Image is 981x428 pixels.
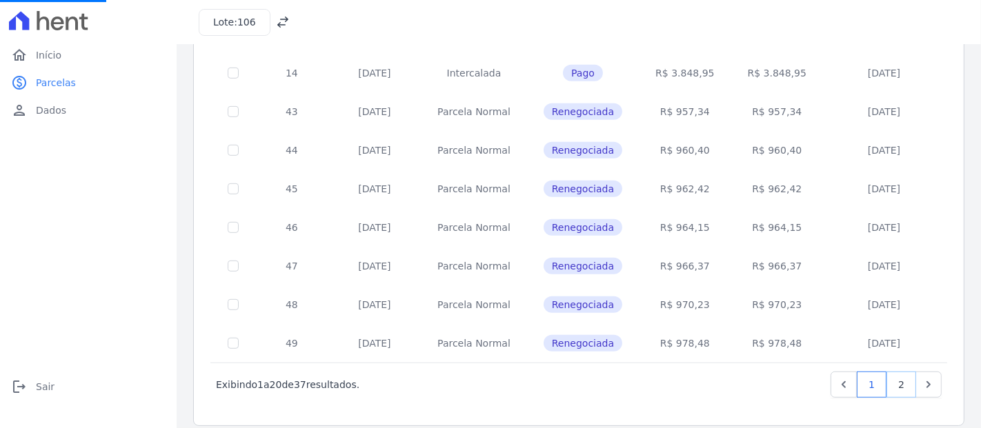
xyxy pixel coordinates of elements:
[823,54,945,92] td: [DATE]
[36,48,61,62] span: Início
[823,324,945,363] td: [DATE]
[639,92,731,131] td: R$ 957,34
[11,74,28,91] i: paid
[421,54,527,92] td: Intercalada
[544,258,622,274] span: Renegociada
[328,54,421,92] td: [DATE]
[823,131,945,170] td: [DATE]
[328,92,421,131] td: [DATE]
[36,76,76,90] span: Parcelas
[823,92,945,131] td: [DATE]
[237,17,256,28] span: 106
[11,378,28,395] i: logout
[639,247,731,285] td: R$ 966,37
[731,324,823,363] td: R$ 978,48
[228,106,239,117] input: Só é possível selecionar pagamentos em aberto
[639,131,731,170] td: R$ 960,40
[823,285,945,324] td: [DATE]
[421,131,527,170] td: Parcela Normal
[255,54,328,92] td: 14
[731,170,823,208] td: R$ 962,42
[639,208,731,247] td: R$ 964,15
[639,324,731,363] td: R$ 978,48
[421,208,527,247] td: Parcela Normal
[328,131,421,170] td: [DATE]
[228,299,239,310] input: Só é possível selecionar pagamentos em aberto
[731,54,823,92] td: R$ 3.848,95
[11,102,28,119] i: person
[421,170,527,208] td: Parcela Normal
[255,247,328,285] td: 47
[228,183,239,194] input: Só é possível selecionar pagamentos em aberto
[228,338,239,349] input: Só é possível selecionar pagamentos em aberto
[6,69,171,96] a: paidParcelas
[6,96,171,124] a: personDados
[731,131,823,170] td: R$ 960,40
[731,247,823,285] td: R$ 966,37
[639,170,731,208] td: R$ 962,42
[255,92,328,131] td: 43
[544,181,622,197] span: Renegociada
[731,208,823,247] td: R$ 964,15
[6,41,171,69] a: homeInício
[228,145,239,156] input: Só é possível selecionar pagamentos em aberto
[544,219,622,236] span: Renegociada
[328,285,421,324] td: [DATE]
[731,92,823,131] td: R$ 957,34
[857,371,886,398] a: 1
[831,371,857,398] a: Previous
[639,54,731,92] td: R$ 3.848,95
[270,379,282,390] span: 20
[544,335,622,351] span: Renegociada
[213,15,256,30] h3: Lote:
[36,380,54,394] span: Sair
[328,324,421,363] td: [DATE]
[421,285,527,324] td: Parcela Normal
[544,296,622,313] span: Renegociada
[255,170,328,208] td: 45
[823,208,945,247] td: [DATE]
[421,92,527,131] td: Parcela Normal
[544,103,622,120] span: Renegociada
[823,170,945,208] td: [DATE]
[563,65,603,81] span: Pago
[228,261,239,272] input: Só é possível selecionar pagamentos em aberto
[6,373,171,400] a: logoutSair
[421,324,527,363] td: Parcela Normal
[228,68,239,79] input: Só é possível selecionar pagamentos em aberto
[544,142,622,159] span: Renegociada
[294,379,306,390] span: 37
[11,47,28,63] i: home
[36,103,66,117] span: Dados
[886,371,916,398] a: 2
[255,324,328,363] td: 49
[328,170,421,208] td: [DATE]
[255,285,328,324] td: 48
[328,247,421,285] td: [DATE]
[255,131,328,170] td: 44
[823,247,945,285] td: [DATE]
[328,208,421,247] td: [DATE]
[915,371,942,398] a: Next
[257,379,264,390] span: 1
[216,378,359,391] p: Exibindo a de resultados.
[228,222,239,233] input: Só é possível selecionar pagamentos em aberto
[731,285,823,324] td: R$ 970,23
[255,208,328,247] td: 46
[639,285,731,324] td: R$ 970,23
[421,247,527,285] td: Parcela Normal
